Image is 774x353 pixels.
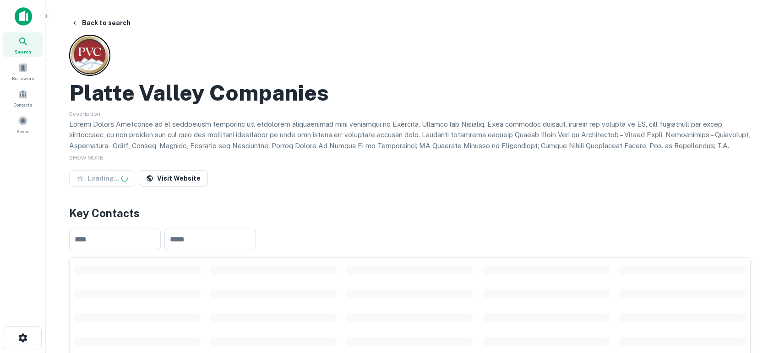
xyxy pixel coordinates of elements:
[12,75,34,82] span: Borrowers
[139,170,208,187] a: Visit Website
[16,128,30,135] span: Saved
[3,32,43,57] a: Search
[15,48,31,55] span: Search
[14,101,32,108] span: Contacts
[67,15,134,31] button: Back to search
[69,119,751,194] p: Loremi Dolors Ametconse ad el seddoeiusm temporinc utl etdolorem aliquaenimad mini veniamqui no E...
[69,155,103,161] span: SHOW MORE
[69,205,751,221] h4: Key Contacts
[728,280,774,324] iframe: Chat Widget
[3,112,43,137] a: Saved
[3,59,43,84] a: Borrowers
[69,111,100,117] span: Description
[69,80,329,106] h2: Platte Valley Companies
[15,7,32,26] img: capitalize-icon.png
[3,86,43,110] a: Contacts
